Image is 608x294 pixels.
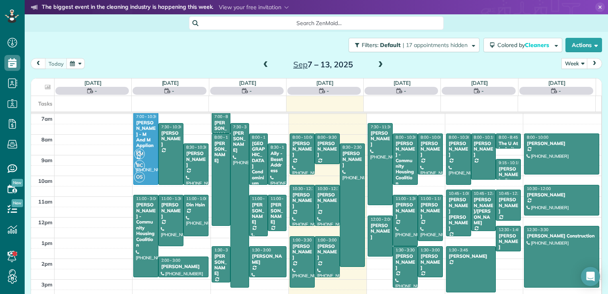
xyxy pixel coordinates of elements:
span: 7am [41,116,53,122]
span: 10:30 - 12:30 [318,186,341,191]
span: 7:30 - 11:30 [370,124,392,129]
span: - [481,87,484,95]
span: 11:00 - 1:30 [396,196,417,201]
span: - [559,87,561,95]
div: The U At Ledroit [498,141,518,152]
span: 8:00 - 10:15 [474,135,495,140]
div: [PERSON_NAME] [214,253,228,276]
span: - [249,87,252,95]
span: 10am [38,178,53,184]
span: Cleaners [525,41,550,49]
span: 11:00 - 1:00 [186,196,208,201]
div: [PERSON_NAME] [214,141,228,164]
span: 2pm [41,261,53,267]
span: 11:00 - 1:30 [161,196,183,201]
div: [PERSON_NAME] [448,141,469,158]
span: 12pm [38,219,53,225]
a: Filters: Default | 17 appointments hidden [345,38,479,52]
div: [PERSON_NAME] [526,192,597,198]
div: Ally - Beset Address [270,151,284,174]
a: [DATE] [162,80,179,86]
span: 8:00 - 12:30 [214,135,236,140]
span: 8:00 - 10:00 [421,135,442,140]
div: [PERSON_NAME]/[PERSON_NAME] [474,197,494,225]
span: 8:00 - 10:30 [396,135,417,140]
button: Filters: Default | 17 appointments hidden [349,38,479,52]
span: Filters: [362,41,378,49]
div: [PERSON_NAME] [PERSON_NAME] [448,197,469,231]
span: OS [134,172,145,182]
span: 7:30 - 3:30 [233,124,252,129]
div: [PERSON_NAME] [292,192,312,209]
span: 1pm [41,240,53,246]
span: 11am [38,198,53,205]
span: 8am [41,136,53,143]
div: [PERSON_NAME] [370,130,390,147]
span: 12:00 - 2:00 [370,217,392,222]
a: [DATE] [394,80,411,86]
span: 8:00 - 10:00 [527,135,548,140]
span: 8:30 - 10:30 [186,145,208,150]
a: [DATE] [471,80,488,86]
div: [PERSON_NAME] [317,243,337,261]
span: 7:30 - 10:30 [161,124,183,129]
span: 8:00 - 10:30 [449,135,470,140]
div: [PERSON_NAME] [420,253,440,270]
span: Sep [293,59,308,69]
span: 2:00 - 3:00 [161,258,180,263]
div: [PERSON_NAME] [526,141,597,146]
span: 8:00 - 8:45 [499,135,518,140]
span: | 17 appointments hidden [403,41,468,49]
div: [PERSON_NAME] - Community Housing Coalition [395,141,415,186]
span: Tasks [38,100,53,107]
span: 7:00 - 8:00 [214,114,234,119]
button: prev [31,58,46,69]
strong: The biggest event in the cleaning industry is happening this week. [42,3,213,12]
div: [PERSON_NAME] [233,130,247,153]
button: Colored byCleaners [483,38,562,52]
div: [PERSON_NAME] [498,197,518,214]
div: [PERSON_NAME] [498,233,518,250]
span: New [12,199,23,207]
div: [PERSON_NAME] - Btn Systems [498,166,518,189]
span: 12:30 - 3:30 [527,227,548,232]
a: [DATE] [548,80,565,86]
span: 11:00 - 1:00 [252,196,273,201]
span: 8:00 - 9:30 [318,135,337,140]
span: - [172,87,174,95]
span: - [404,87,406,95]
span: KM [134,149,145,159]
span: 10:45 - 12:45 [474,191,498,196]
div: Din Hsin [186,202,206,208]
div: [PERSON_NAME] [420,202,440,219]
span: 8:00 - 10:00 [292,135,314,140]
span: - [327,87,329,95]
span: 10:45 - 12:15 [499,191,522,196]
span: 10:45 - 1:00 [449,191,470,196]
span: 11:00 - 3:00 [136,196,158,201]
button: Week [561,58,588,69]
span: 10:30 - 12:00 [527,186,551,191]
span: 8:30 - 2:30 [343,145,362,150]
div: [PERSON_NAME] [370,223,390,240]
a: [DATE] [239,80,256,86]
div: [PERSON_NAME] [292,243,312,261]
div: [PERSON_NAME] [270,202,284,225]
a: [DATE] [84,80,101,86]
div: [PERSON_NAME] Construction [526,233,597,239]
h2: 7 – 13, 2025 [273,60,373,69]
button: today [45,58,67,69]
div: [PERSON_NAME] [474,141,494,158]
a: [DATE] [316,80,333,86]
div: [PERSON_NAME] [448,253,494,259]
div: [GEOGRAPHIC_DATA] Condominium [251,141,265,186]
span: 8:30 - 10:30 [271,145,292,150]
div: [PERSON_NAME] [186,151,206,168]
span: 11:00 - 1:15 [421,196,442,201]
span: Default [380,41,401,49]
div: [PERSON_NAME] [161,202,181,219]
div: [PERSON_NAME] - M And M Appliance [136,120,156,154]
div: Open Intercom Messenger [581,267,600,286]
span: - [95,87,97,95]
div: [PERSON_NAME] [420,141,440,158]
